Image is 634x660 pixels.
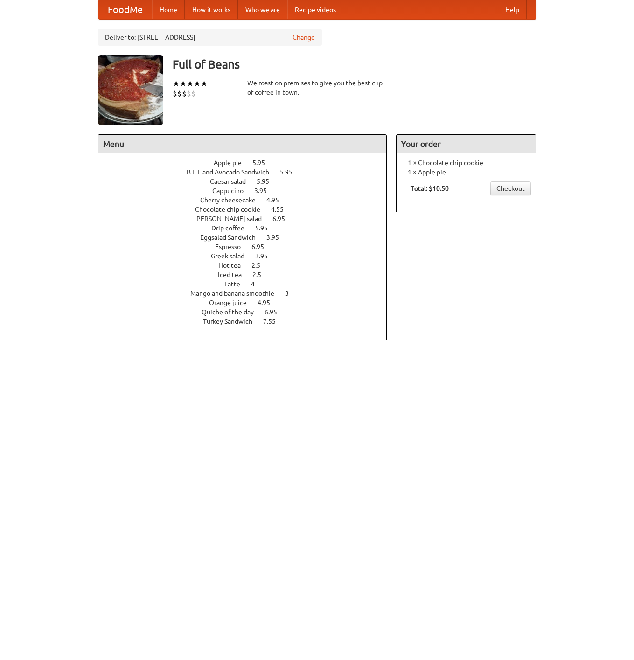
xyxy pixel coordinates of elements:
[411,185,449,192] b: Total: $10.50
[212,187,253,195] span: Cappucino
[173,78,180,89] li: ★
[152,0,185,19] a: Home
[252,159,274,167] span: 5.95
[212,187,284,195] a: Cappucino 3.95
[187,168,279,176] span: B.L.T. and Avocado Sandwich
[194,215,271,222] span: [PERSON_NAME] salad
[255,252,277,260] span: 3.95
[285,290,298,297] span: 3
[211,224,254,232] span: Drip coffee
[210,178,286,185] a: Caesar salad 5.95
[182,89,187,99] li: $
[214,159,282,167] a: Apple pie 5.95
[211,252,285,260] a: Greek salad 3.95
[185,0,238,19] a: How it works
[280,168,302,176] span: 5.95
[180,78,187,89] li: ★
[218,271,279,278] a: Iced tea 2.5
[257,178,279,185] span: 5.95
[173,89,177,99] li: $
[293,33,315,42] a: Change
[265,308,286,316] span: 6.95
[266,196,288,204] span: 4.95
[218,262,278,269] a: Hot tea 2.5
[287,0,343,19] a: Recipe videos
[251,243,273,250] span: 6.95
[194,215,302,222] a: [PERSON_NAME] salad 6.95
[187,168,310,176] a: B.L.T. and Avocado Sandwich 5.95
[195,206,301,213] a: Chocolate chip cookie 4.55
[263,318,285,325] span: 7.55
[490,181,531,195] a: Checkout
[255,224,277,232] span: 5.95
[498,0,527,19] a: Help
[173,55,536,74] h3: Full of Beans
[218,262,250,269] span: Hot tea
[200,196,265,204] span: Cherry cheesecake
[200,234,296,241] a: Eggsalad Sandwich 3.95
[271,206,293,213] span: 4.55
[224,280,250,288] span: Latte
[210,178,255,185] span: Caesar salad
[211,224,285,232] a: Drip coffee 5.95
[202,308,294,316] a: Quiche of the day 6.95
[187,78,194,89] li: ★
[177,89,182,99] li: $
[98,0,152,19] a: FoodMe
[202,308,263,316] span: Quiche of the day
[224,280,272,288] a: Latte 4
[401,158,531,167] li: 1 × Chocolate chip cookie
[272,215,294,222] span: 6.95
[194,78,201,89] li: ★
[251,262,270,269] span: 2.5
[195,206,270,213] span: Chocolate chip cookie
[238,0,287,19] a: Who we are
[187,89,191,99] li: $
[201,78,208,89] li: ★
[254,187,276,195] span: 3.95
[98,135,387,153] h4: Menu
[211,252,254,260] span: Greek salad
[191,89,196,99] li: $
[214,159,251,167] span: Apple pie
[203,318,262,325] span: Turkey Sandwich
[247,78,387,97] div: We roast on premises to give you the best cup of coffee in town.
[218,271,251,278] span: Iced tea
[215,243,250,250] span: Espresso
[190,290,284,297] span: Mango and banana smoothie
[252,271,271,278] span: 2.5
[98,29,322,46] div: Deliver to: [STREET_ADDRESS]
[258,299,279,306] span: 4.95
[401,167,531,177] li: 1 × Apple pie
[98,55,163,125] img: angular.jpg
[266,234,288,241] span: 3.95
[200,196,296,204] a: Cherry cheesecake 4.95
[203,318,293,325] a: Turkey Sandwich 7.55
[209,299,256,306] span: Orange juice
[251,280,264,288] span: 4
[190,290,306,297] a: Mango and banana smoothie 3
[200,234,265,241] span: Eggsalad Sandwich
[215,243,281,250] a: Espresso 6.95
[397,135,536,153] h4: Your order
[209,299,287,306] a: Orange juice 4.95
